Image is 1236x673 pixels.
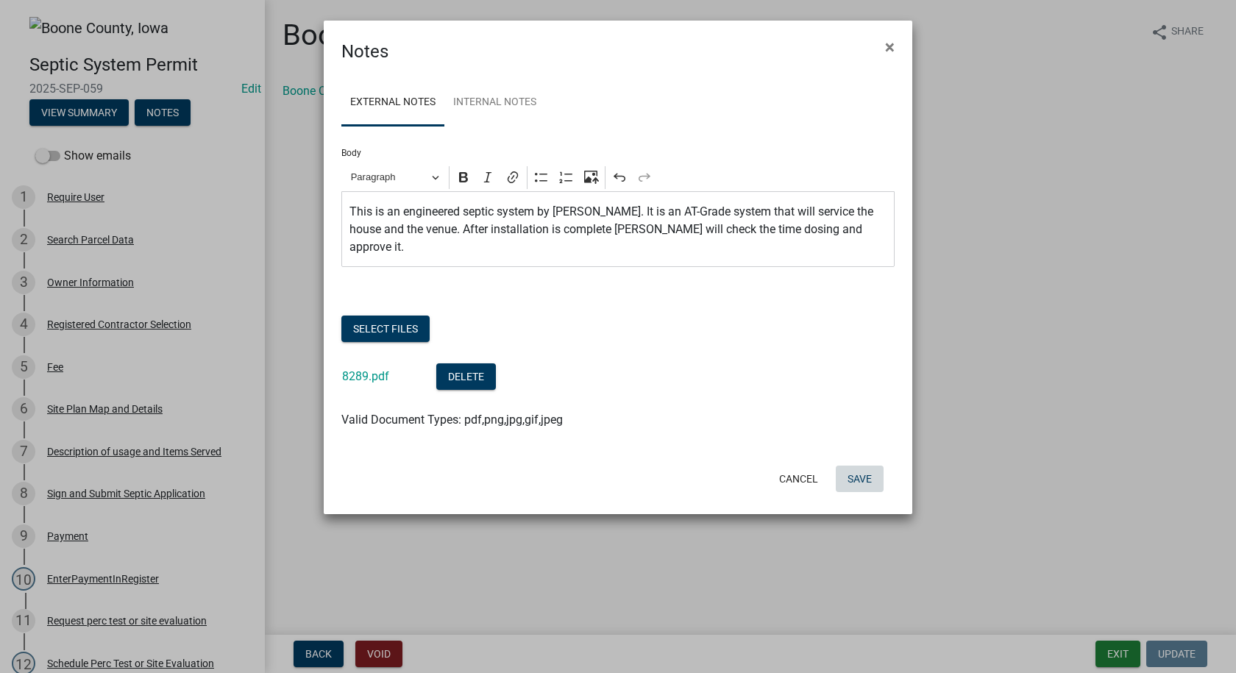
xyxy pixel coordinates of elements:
a: Internal Notes [444,79,545,127]
span: Valid Document Types: pdf,png,jpg,gif,jpeg [341,413,563,427]
a: External Notes [341,79,444,127]
a: 8289.pdf [342,369,389,383]
div: Editor editing area: main. Press Alt+0 for help. [341,191,895,267]
label: Body [341,149,361,157]
button: Save [836,466,884,492]
div: Editor toolbar [341,163,895,191]
p: This is an engineered septic system by [PERSON_NAME]. It is an AT-Grade system that will service ... [349,203,887,256]
button: Select files [341,316,430,342]
button: Close [873,26,906,68]
button: Cancel [767,466,830,492]
button: Paragraph, Heading [344,166,446,189]
span: × [885,37,895,57]
h4: Notes [341,38,388,65]
button: Delete [436,363,496,390]
wm-modal-confirm: Delete Document [436,371,496,385]
span: Paragraph [351,168,427,186]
